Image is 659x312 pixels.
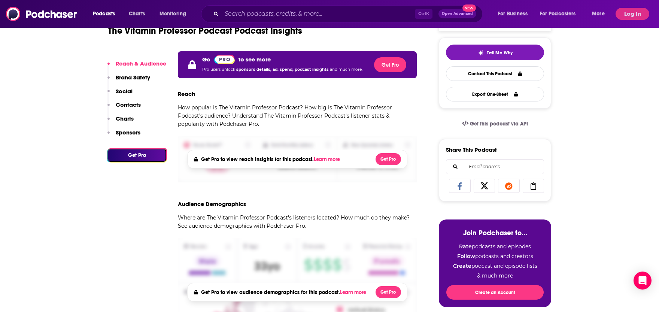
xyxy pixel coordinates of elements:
button: open menu [535,8,587,20]
button: Open AdvancedNew [438,9,476,18]
button: Reach & Audience [107,60,166,74]
img: tell me why sparkle [478,50,484,56]
p: Contacts [116,101,141,108]
button: Get Pro [376,286,401,298]
a: Pro website [214,54,235,64]
a: Charts [124,8,149,20]
p: Brand Safety [116,74,150,81]
div: Search podcasts, credits, & more... [208,5,490,22]
p: How popular is The Vitamin Professor Podcast? How big is The Vitamin Professor Podcast's audience... [178,103,417,128]
a: Share on Reddit [498,179,520,193]
li: podcast and episode lists [446,263,544,269]
p: Social [116,88,133,95]
a: Get this podcast via API [456,115,534,133]
span: Tell Me Why [487,50,513,56]
h1: The Vitamin Professor Podcast Podcast Insights [108,25,302,36]
li: podcasts and creators [446,253,544,260]
button: Sponsors [107,129,140,143]
p: Sponsors [116,129,140,136]
li: & much more [446,272,544,279]
span: For Business [498,9,528,19]
a: Copy Link [523,179,544,193]
a: Contact This Podcast [446,66,544,81]
span: For Podcasters [540,9,576,19]
span: Charts [129,9,145,19]
img: Podchaser - Follow, Share and Rate Podcasts [6,7,78,21]
span: New [462,4,476,12]
button: Charts [107,115,134,129]
strong: Follow [457,253,475,260]
button: Brand Safety [107,74,150,88]
button: Learn more [314,157,342,163]
span: Open Advanced [442,12,473,16]
span: sponsors details, ad. spend, podcast insights [236,67,330,72]
a: Share on X/Twitter [474,179,495,193]
div: Open Intercom Messenger [634,272,652,290]
button: Create an Account [446,285,544,300]
button: Get Pro [107,149,166,162]
h4: Get Pro to view reach insights for this podcast. [201,156,342,163]
h3: Join Podchaser to... [446,228,544,237]
p: Reach & Audience [116,60,166,67]
button: Get Pro [374,57,406,72]
h3: Reach [178,90,195,97]
p: Charts [116,115,134,122]
div: Search followers [446,159,544,174]
input: Email address... [452,160,538,174]
h3: Audience Demographics [178,200,246,208]
a: Share on Facebook [449,179,471,193]
p: to see more [239,56,271,63]
button: open menu [88,8,125,20]
button: Social [107,88,133,102]
span: Monitoring [160,9,186,19]
strong: Create [453,263,471,269]
button: open menu [493,8,537,20]
button: Log In [616,8,649,20]
p: Go [202,56,210,63]
span: Podcasts [93,9,115,19]
button: Get Pro [376,153,401,165]
span: More [592,9,605,19]
input: Search podcasts, credits, & more... [222,8,415,20]
span: Get this podcast via API [470,121,528,127]
strong: Rate [459,243,472,250]
button: Export One-Sheet [446,87,544,102]
button: Learn more [340,290,368,296]
li: podcasts and episodes [446,243,544,250]
p: Where are The Vitamin Professor Podcast's listeners located? How much do they make? See audience ... [178,213,417,230]
button: Contacts [107,101,141,115]
p: Pro users unlock and much more. [202,64,362,75]
h4: Get Pro to view audience demographics for this podcast. [201,289,368,296]
button: tell me why sparkleTell Me Why [446,45,544,60]
span: Ctrl K [415,9,432,19]
img: Podchaser Pro [214,55,235,64]
button: open menu [587,8,614,20]
h3: Share This Podcast [446,146,497,153]
button: open menu [154,8,196,20]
